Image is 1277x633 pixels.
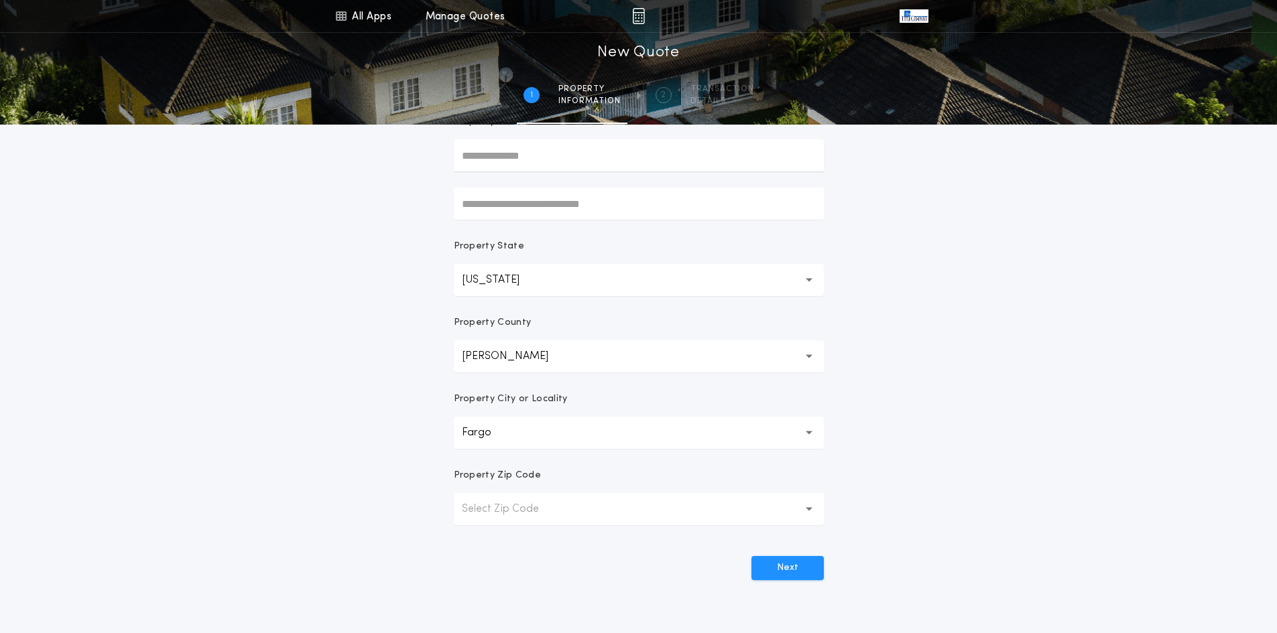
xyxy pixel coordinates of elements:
img: vs-icon [900,9,928,23]
button: Next [751,556,824,580]
button: [PERSON_NAME] [454,340,824,372]
span: Property [558,84,621,94]
p: Property State [454,240,524,253]
button: Fargo [454,417,824,449]
img: img [632,8,645,24]
p: Property City or Locality [454,393,568,406]
p: Fargo [462,425,513,441]
p: [PERSON_NAME] [462,348,570,364]
p: [US_STATE] [462,272,541,288]
span: Transaction [690,84,754,94]
span: details [690,96,754,107]
h1: New Quote [597,42,679,64]
p: Property County [454,316,532,330]
span: information [558,96,621,107]
button: Select Zip Code [454,493,824,525]
h2: 1 [530,90,533,100]
button: [US_STATE] [454,264,824,296]
p: Property Zip Code [454,469,541,482]
h2: 2 [661,90,666,100]
p: Select Zip Code [462,501,560,517]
